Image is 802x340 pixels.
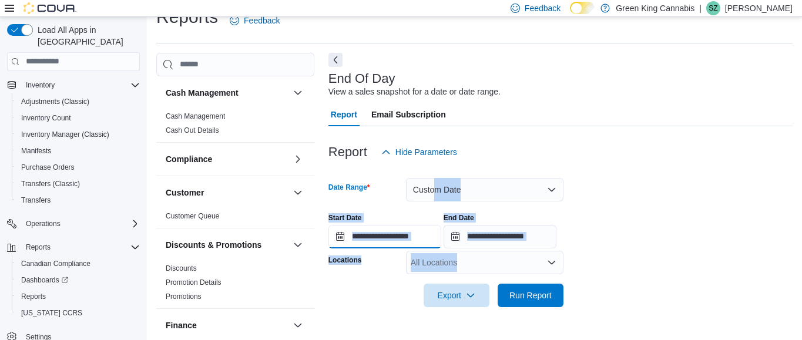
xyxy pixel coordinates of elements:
a: Canadian Compliance [16,257,95,271]
span: Transfers (Classic) [21,179,80,188]
h3: Finance [166,319,197,331]
button: Manifests [12,143,145,159]
a: Transfers [16,193,55,207]
span: Canadian Compliance [16,257,140,271]
span: Inventory Count [21,113,71,123]
button: Customer [166,187,288,198]
button: Inventory [21,78,59,92]
label: Date Range [328,183,370,192]
span: Report [331,103,357,126]
button: Inventory Manager (Classic) [12,126,145,143]
button: Next [328,53,343,67]
button: Custom Date [406,178,563,201]
a: Purchase Orders [16,160,79,174]
a: Dashboards [12,272,145,288]
a: [US_STATE] CCRS [16,306,87,320]
button: Compliance [291,152,305,166]
span: Inventory Manager (Classic) [21,130,109,139]
h3: Compliance [166,153,212,165]
input: Press the down key to open a popover containing a calendar. [328,225,441,248]
button: Finance [291,318,305,332]
span: Hide Parameters [395,146,457,158]
button: Compliance [166,153,288,165]
span: Load All Apps in [GEOGRAPHIC_DATA] [33,24,140,48]
div: Customer [156,209,314,228]
label: End Date [444,213,474,223]
span: Dashboards [21,275,68,285]
span: Dashboards [16,273,140,287]
span: Inventory Manager (Classic) [16,127,140,142]
span: Manifests [16,144,140,158]
span: Export [431,284,482,307]
a: Manifests [16,144,56,158]
span: Purchase Orders [16,160,140,174]
h3: Discounts & Promotions [166,239,261,251]
span: Transfers [21,196,51,205]
p: [PERSON_NAME] [725,1,793,15]
a: Promotion Details [166,278,222,287]
button: Finance [166,319,288,331]
div: Discounts & Promotions [156,261,314,308]
span: Reports [16,289,140,304]
button: Cash Management [166,87,288,99]
h3: Cash Management [166,87,239,99]
span: Operations [21,217,140,231]
button: Discounts & Promotions [291,238,305,252]
button: Purchase Orders [12,159,145,176]
a: Promotions [166,292,202,301]
button: Operations [21,217,65,231]
label: Locations [328,255,362,265]
div: Cash Management [156,109,314,142]
a: Transfers (Classic) [16,177,85,191]
h1: Reports [156,5,218,29]
span: Purchase Orders [21,163,75,172]
button: Hide Parameters [377,140,462,164]
a: Inventory Manager (Classic) [16,127,114,142]
label: Start Date [328,213,362,223]
button: Inventory [2,77,145,93]
span: Customer Queue [166,211,219,221]
div: View a sales snapshot for a date or date range. [328,86,501,98]
p: | [699,1,702,15]
span: Reports [21,240,140,254]
span: SZ [709,1,717,15]
span: Operations [26,219,61,228]
span: Transfers [16,193,140,207]
button: Run Report [498,284,563,307]
a: Reports [16,289,51,304]
a: Customer Queue [166,212,219,220]
span: Manifests [21,146,51,156]
input: Press the down key to open a popover containing a calendar. [444,225,556,248]
button: Cash Management [291,86,305,100]
h3: Customer [166,187,204,198]
a: Cash Out Details [166,126,219,134]
button: Reports [21,240,55,254]
a: Dashboards [16,273,73,287]
button: Discounts & Promotions [166,239,288,251]
input: Dark Mode [570,2,595,14]
button: Canadian Compliance [12,255,145,272]
button: Reports [2,239,145,255]
span: Canadian Compliance [21,259,90,268]
span: Cash Management [166,112,225,121]
span: Inventory [26,80,55,90]
button: Inventory Count [12,110,145,126]
button: Export [424,284,489,307]
span: Transfers (Classic) [16,177,140,191]
span: Inventory Count [16,111,140,125]
button: Transfers [12,192,145,208]
span: Email Subscription [371,103,446,126]
span: Reports [21,292,46,301]
span: Discounts [166,264,197,273]
a: Cash Management [166,112,225,120]
span: [US_STATE] CCRS [21,308,82,318]
button: Reports [12,288,145,305]
button: Adjustments (Classic) [12,93,145,110]
a: Inventory Count [16,111,76,125]
button: Customer [291,186,305,200]
button: Operations [2,216,145,232]
span: Reports [26,243,51,252]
